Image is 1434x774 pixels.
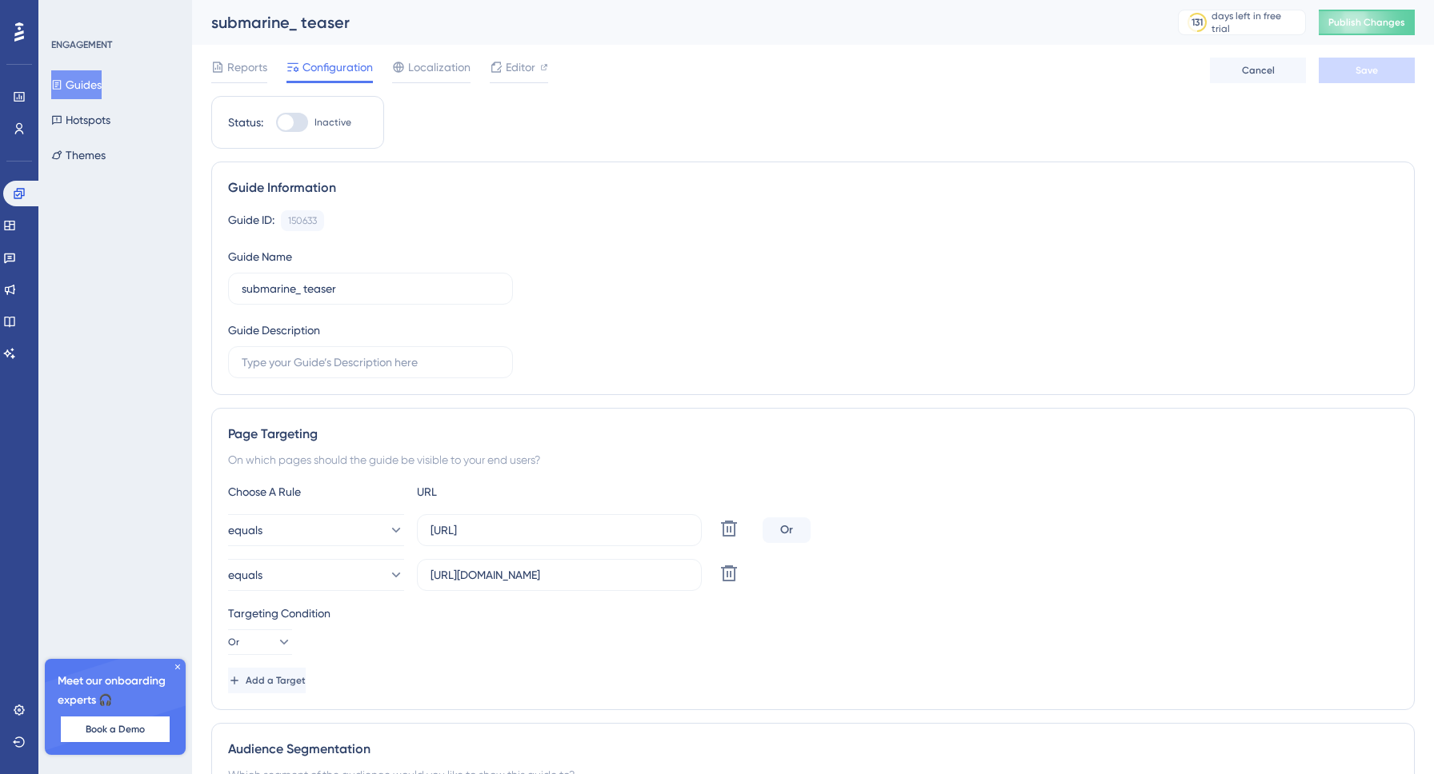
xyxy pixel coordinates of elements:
button: Cancel [1210,58,1306,83]
button: Book a Demo [61,716,170,742]
span: Editor [506,58,535,77]
button: Save [1319,58,1415,83]
span: Configuration [302,58,373,77]
div: URL [417,482,593,501]
span: Add a Target [246,674,306,687]
div: 150633 [288,214,317,227]
div: On which pages should the guide be visible to your end users? [228,450,1398,469]
span: Publish Changes [1328,16,1405,29]
div: Guide Description [228,321,320,340]
span: Save [1356,64,1378,77]
button: Add a Target [228,668,306,693]
div: Page Targeting [228,425,1398,444]
button: equals [228,514,404,546]
input: yourwebsite.com/path [431,521,688,539]
span: equals [228,565,262,584]
span: Book a Demo [86,723,145,736]
span: Inactive [314,116,351,129]
div: Guide ID: [228,210,274,231]
div: Audience Segmentation [228,740,1398,759]
button: equals [228,559,404,591]
span: equals [228,521,262,540]
div: ENGAGEMENT [51,38,112,51]
div: Guide Name [228,247,292,266]
span: Meet our onboarding experts 🎧 [58,672,173,710]
span: Or [228,636,239,648]
button: Or [228,629,292,655]
div: 131 [1192,16,1203,29]
input: Type your Guide’s Description here [242,353,499,371]
div: Choose A Rule [228,482,404,501]
div: Or [763,517,811,543]
div: Status: [228,113,263,132]
span: Cancel [1242,64,1275,77]
button: Publish Changes [1319,10,1415,35]
input: Type your Guide’s Name here [242,280,499,297]
div: Guide Information [228,178,1398,197]
button: Themes [51,141,106,170]
div: Targeting Condition [228,604,1398,623]
button: Hotspots [51,106,110,134]
span: Localization [408,58,471,77]
button: Guides [51,70,102,99]
div: days left in free trial [1212,10,1300,35]
span: Reports [227,58,267,77]
div: submarine_ teaser [211,11,1138,34]
input: yourwebsite.com/path [431,566,688,584]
